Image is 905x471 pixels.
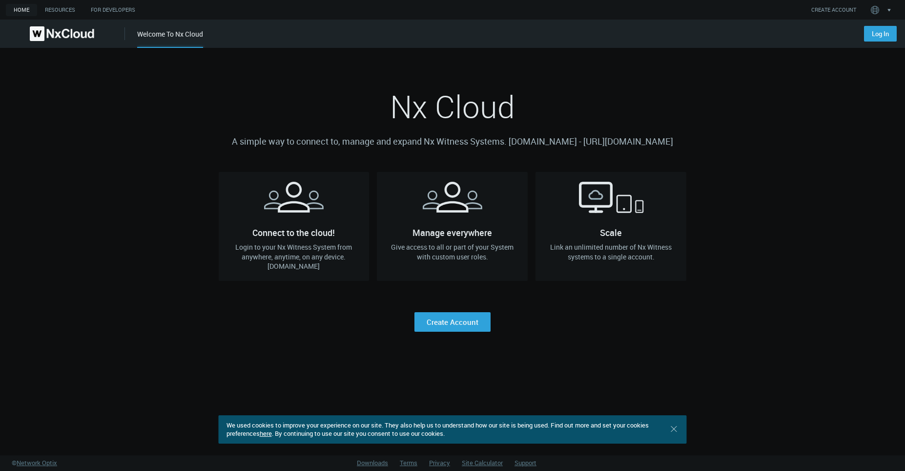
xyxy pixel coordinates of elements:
a: Support [514,458,536,467]
a: For Developers [83,4,143,16]
a: Site Calculator [462,458,503,467]
a: Log In [864,26,897,42]
span: Nx Cloud [390,86,515,128]
h4: Give access to all or part of your System with custom user roles. [385,242,520,261]
a: ©Network Optix [12,458,57,468]
span: We used cookies to improve your experience on our site. They also help us to understand how our s... [226,421,649,438]
p: A simple way to connect to, manage and expand Nx Witness Systems. [DOMAIN_NAME] - [URL][DOMAIN_NAME] [219,135,687,149]
a: home [6,4,37,16]
div: Welcome To Nx Cloud [137,29,203,48]
a: ScaleLink an unlimited number of Nx Witness systems to a single account. [535,172,686,281]
a: Downloads [357,458,388,467]
span: . By continuing to use our site you consent to use our cookies. [272,429,445,438]
span: Network Optix [17,458,57,467]
h2: Scale [535,172,686,233]
h2: Manage everywhere [377,172,528,233]
a: Manage everywhereGive access to all or part of your System with custom user roles. [377,172,528,281]
a: CREATE ACCOUNT [811,6,856,14]
h4: Link an unlimited number of Nx Witness systems to a single account. [543,242,679,261]
a: Resources [37,4,83,16]
a: Privacy [429,458,450,467]
h4: Login to your Nx Witness System from anywhere, anytime, on any device. [DOMAIN_NAME] [226,242,362,271]
h2: Connect to the cloud! [219,172,370,233]
img: Nx Cloud logo [30,26,94,41]
a: Create Account [414,312,491,332]
a: here [260,429,272,438]
a: Terms [400,458,417,467]
a: Connect to the cloud!Login to your Nx Witness System from anywhere, anytime, on any device. [DOMA... [219,172,370,281]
